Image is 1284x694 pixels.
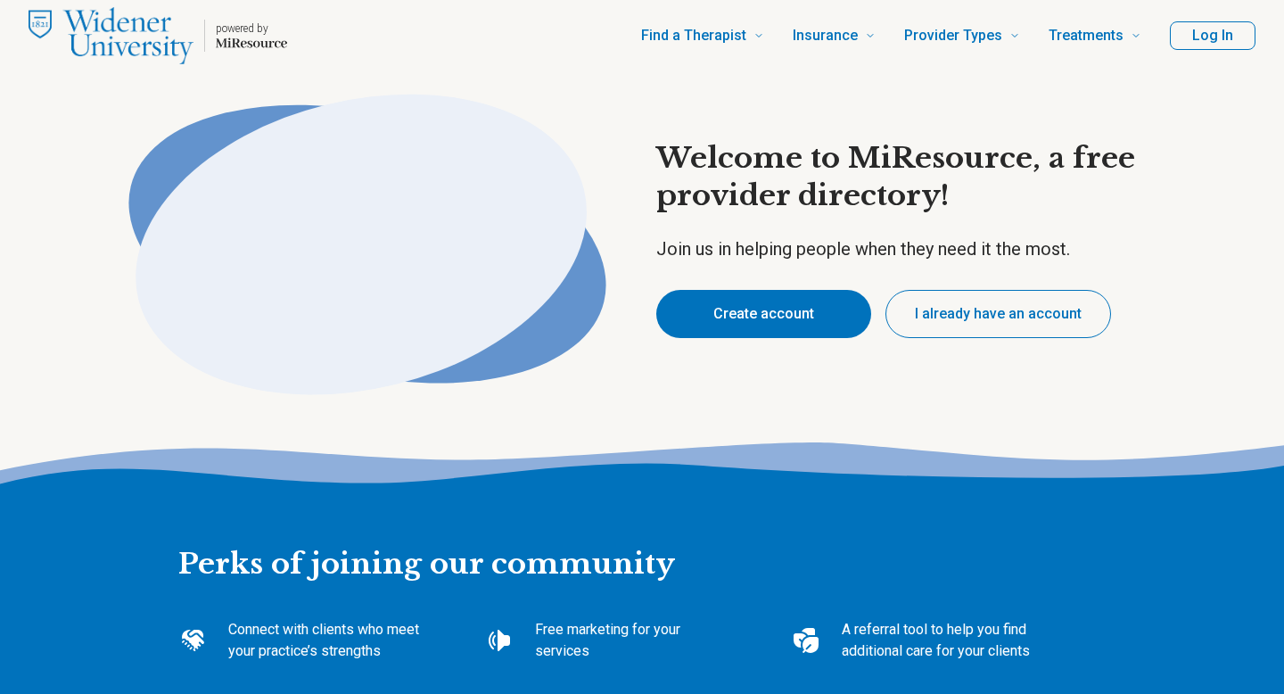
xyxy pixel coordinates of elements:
button: Create account [656,290,871,338]
span: Provider Types [904,23,1002,48]
h1: Welcome to MiResource, a free provider directory! [656,140,1184,214]
span: Insurance [793,23,858,48]
button: I already have an account [885,290,1111,338]
p: A referral tool to help you find additional care for your clients [842,619,1041,662]
span: Find a Therapist [641,23,746,48]
a: Home page [29,7,287,64]
span: Treatments [1049,23,1123,48]
button: Log In [1170,21,1255,50]
h2: Perks of joining our community [178,489,1106,583]
p: Join us in helping people when they need it the most. [656,236,1184,261]
p: powered by [216,21,287,36]
p: Connect with clients who meet your practice’s strengths [228,619,428,662]
p: Free marketing for your services [535,619,735,662]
